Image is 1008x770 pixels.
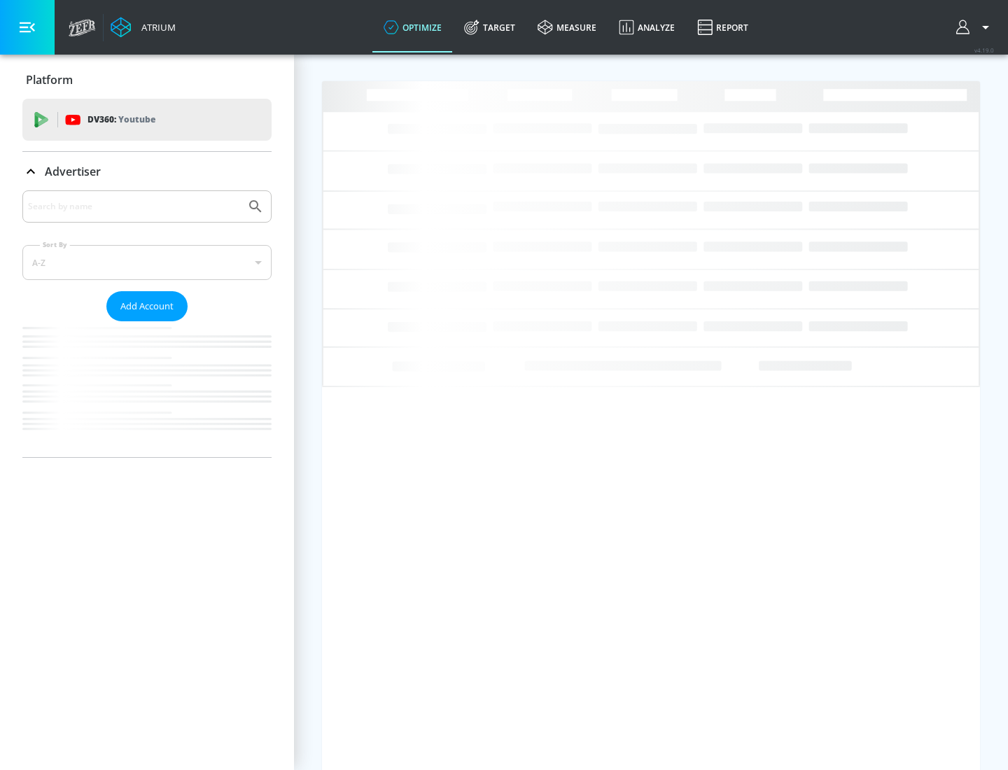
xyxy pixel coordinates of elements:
a: Analyze [608,2,686,52]
div: Platform [22,60,272,99]
div: Advertiser [22,152,272,191]
a: Report [686,2,759,52]
a: optimize [372,2,453,52]
a: Target [453,2,526,52]
span: Add Account [120,298,174,314]
a: measure [526,2,608,52]
a: Atrium [111,17,176,38]
input: Search by name [28,197,240,216]
p: Youtube [118,112,155,127]
p: Platform [26,72,73,87]
div: A-Z [22,245,272,280]
p: Advertiser [45,164,101,179]
label: Sort By [40,240,70,249]
div: DV360: Youtube [22,99,272,141]
nav: list of Advertiser [22,321,272,457]
div: Advertiser [22,190,272,457]
button: Add Account [106,291,188,321]
span: v 4.19.0 [974,46,994,54]
p: DV360: [87,112,155,127]
div: Atrium [136,21,176,34]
